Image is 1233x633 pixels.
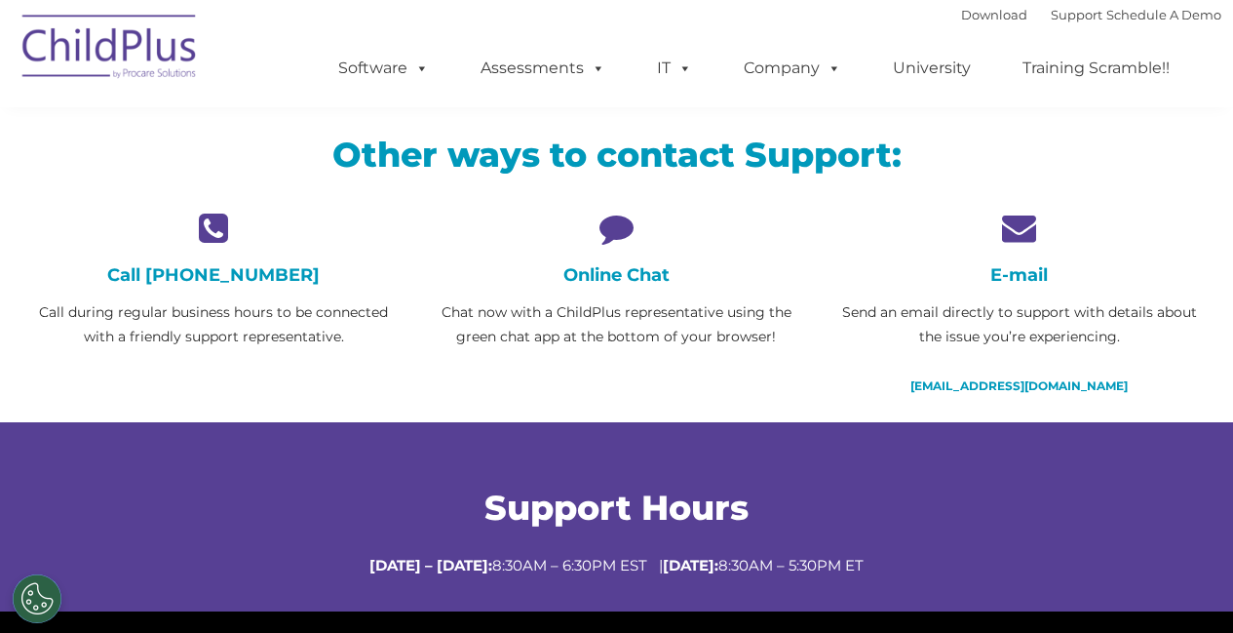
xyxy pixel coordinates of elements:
[27,133,1207,177] h2: Other ways to contact Support:
[369,556,492,574] strong: [DATE] – [DATE]:
[832,300,1206,349] p: Send an email directly to support with details about the issue you’re experiencing.
[724,49,861,88] a: Company
[832,264,1206,286] h4: E-mail
[13,574,61,623] button: Cookies Settings
[27,264,401,286] h4: Call [PHONE_NUMBER]
[13,1,208,99] img: ChildPlus by Procare Solutions
[663,556,718,574] strong: [DATE]:
[961,7,1027,22] a: Download
[430,300,803,349] p: Chat now with a ChildPlus representative using the green chat app at the bottom of your browser!
[319,49,448,88] a: Software
[1106,7,1221,22] a: Schedule A Demo
[430,264,803,286] h4: Online Chat
[637,49,712,88] a: IT
[484,487,749,529] span: Support Hours
[461,49,625,88] a: Assessments
[369,556,864,574] span: 8:30AM – 6:30PM EST | 8:30AM – 5:30PM ET
[961,7,1221,22] font: |
[873,49,990,88] a: University
[1003,49,1189,88] a: Training Scramble!!
[910,378,1128,393] a: [EMAIL_ADDRESS][DOMAIN_NAME]
[27,300,401,349] p: Call during regular business hours to be connected with a friendly support representative.
[1051,7,1102,22] a: Support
